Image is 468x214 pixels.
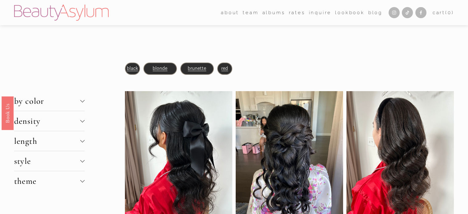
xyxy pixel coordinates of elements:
button: by color [14,91,85,111]
span: length [14,136,80,146]
button: theme [14,171,85,191]
a: Blog [368,8,382,17]
img: Beauty Asylum | Bridal Hair &amp; Makeup Charlotte &amp; Atlanta [14,5,109,21]
span: theme [14,176,80,186]
a: Rates [289,8,305,17]
button: style [14,151,85,171]
span: 0 [448,10,452,15]
span: team [243,9,258,17]
a: 0 items in cart [433,9,454,17]
span: ( ) [445,10,454,15]
a: Instagram [389,7,400,18]
a: Inquire [309,8,332,17]
a: Book Us [2,96,14,130]
button: length [14,131,85,151]
button: density [14,111,85,131]
span: density [14,116,80,126]
span: style [14,156,80,166]
a: TikTok [402,7,413,18]
a: black [127,66,138,71]
a: folder dropdown [243,8,258,17]
a: Lookbook [335,8,364,17]
a: Facebook [415,7,426,18]
a: folder dropdown [221,8,239,17]
a: albums [262,8,285,17]
a: blonde [153,66,167,71]
a: brunette [188,66,206,71]
a: red [221,66,228,71]
span: about [221,9,239,17]
span: by color [14,96,80,106]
